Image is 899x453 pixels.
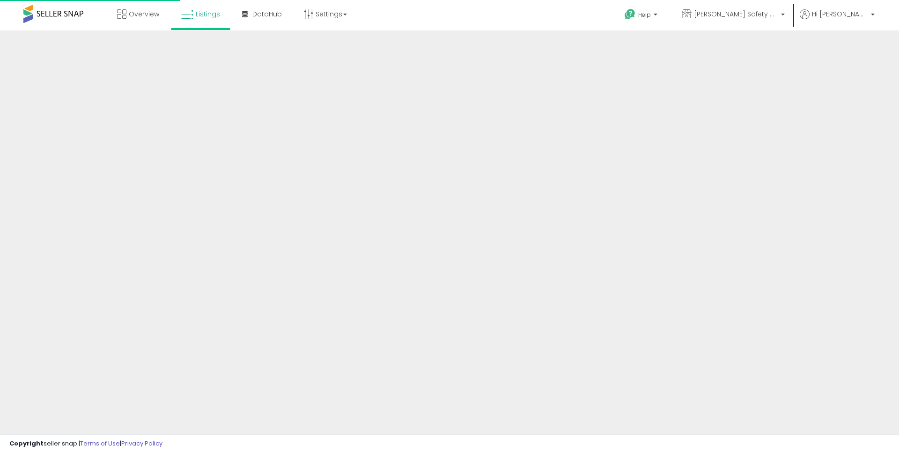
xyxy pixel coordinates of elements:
[694,9,778,19] span: [PERSON_NAME] Safety & Supply
[812,9,868,19] span: Hi [PERSON_NAME]
[624,8,636,20] i: Get Help
[617,1,667,30] a: Help
[196,9,220,19] span: Listings
[129,9,159,19] span: Overview
[252,9,282,19] span: DataHub
[638,11,651,19] span: Help
[800,9,875,30] a: Hi [PERSON_NAME]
